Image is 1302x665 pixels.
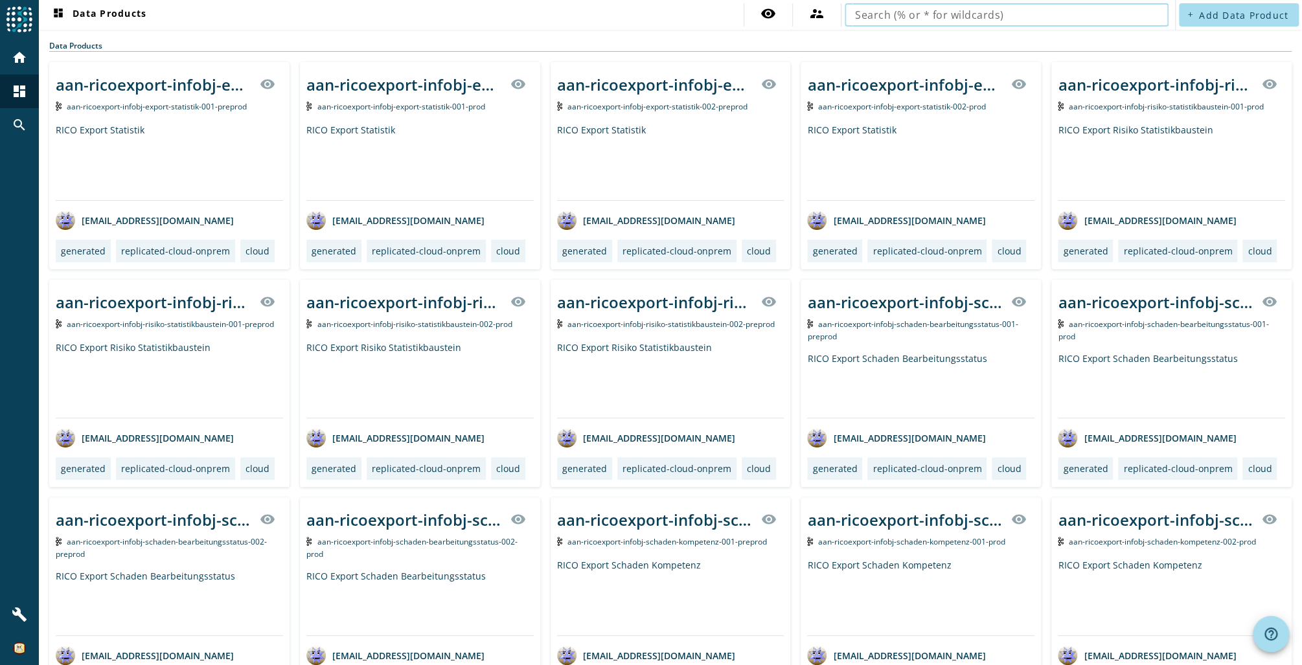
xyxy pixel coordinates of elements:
[1069,536,1256,547] span: Kafka Topic: aan-ricoexport-infobj-schaden-kompetenz-002-prod
[567,319,775,330] span: Kafka Topic: aan-ricoexport-infobj-risiko-statistikbaustein-002-preprod
[622,245,731,257] div: replicated-cloud-onprem
[56,319,62,328] img: Kafka Topic: aan-ricoexport-infobj-risiko-statistikbaustein-001-preprod
[807,291,1003,313] div: aan-ricoexport-infobj-schaden-bearbeitungsstatus-001-_stage_
[807,428,985,447] div: [EMAIL_ADDRESS][DOMAIN_NAME]
[562,245,607,257] div: generated
[56,291,252,313] div: aan-ricoexport-infobj-risiko-statistikbaustein-001-_stage_
[260,512,275,527] mat-icon: visibility
[1179,3,1299,27] button: Add Data Product
[1058,537,1064,546] img: Kafka Topic: aan-ricoexport-infobj-schaden-kompetenz-002-prod
[807,428,827,447] img: avatar
[306,646,326,665] img: avatar
[56,124,283,200] div: RICO Export Statistik
[1187,11,1194,18] mat-icon: add
[807,559,1034,635] div: RICO Export Schaden Kompetenz
[56,536,267,559] span: Kafka Topic: aan-ricoexport-infobj-schaden-bearbeitungsstatus-002-preprod
[496,462,520,475] div: cloud
[557,509,753,530] div: aan-ricoexport-infobj-schaden-kompetenz-001-_stage_
[45,3,152,27] button: Data Products
[1248,462,1272,475] div: cloud
[510,294,526,310] mat-icon: visibility
[557,559,784,635] div: RICO Export Schaden Kompetenz
[49,40,1292,52] div: Data Products
[61,462,106,475] div: generated
[557,428,577,447] img: avatar
[1058,428,1236,447] div: [EMAIL_ADDRESS][DOMAIN_NAME]
[1058,352,1285,418] div: RICO Export Schaden Bearbeitungsstatus
[557,124,784,200] div: RICO Export Statistik
[51,7,146,23] span: Data Products
[306,291,503,313] div: aan-ricoexport-infobj-risiko-statistikbaustein-002-_stage_
[56,210,75,230] img: avatar
[557,537,563,546] img: Kafka Topic: aan-ricoexport-infobj-schaden-kompetenz-001-preprod
[306,124,534,200] div: RICO Export Statistik
[246,462,269,475] div: cloud
[1262,512,1277,527] mat-icon: visibility
[1058,559,1285,635] div: RICO Export Schaden Kompetenz
[873,462,981,475] div: replicated-cloud-onprem
[807,509,1003,530] div: aan-ricoexport-infobj-schaden-kompetenz-001-_stage_
[1262,76,1277,92] mat-icon: visibility
[1058,509,1254,530] div: aan-ricoexport-infobj-schaden-kompetenz-002-_stage_
[812,462,857,475] div: generated
[562,462,607,475] div: generated
[306,536,518,559] span: Kafka Topic: aan-ricoexport-infobj-schaden-bearbeitungsstatus-002-prod
[56,428,234,447] div: [EMAIL_ADDRESS][DOMAIN_NAME]
[56,646,75,665] img: avatar
[557,291,753,313] div: aan-ricoexport-infobj-risiko-statistikbaustein-002-_stage_
[121,245,230,257] div: replicated-cloud-onprem
[557,319,563,328] img: Kafka Topic: aan-ricoexport-infobj-risiko-statistikbaustein-002-preprod
[56,570,283,635] div: RICO Export Schaden Bearbeitungsstatus
[306,210,326,230] img: avatar
[807,102,813,111] img: Kafka Topic: aan-ricoexport-infobj-export-statistik-002-prod
[557,646,577,665] img: avatar
[56,74,252,95] div: aan-ricoexport-infobj-export-statistik-001-_stage_
[1058,291,1254,313] div: aan-ricoexport-infobj-schaden-bearbeitungsstatus-001-_stage_
[557,102,563,111] img: Kafka Topic: aan-ricoexport-infobj-export-statistik-002-preprod
[12,607,27,622] mat-icon: build
[807,319,813,328] img: Kafka Topic: aan-ricoexport-infobj-schaden-bearbeitungsstatus-001-preprod
[306,509,503,530] div: aan-ricoexport-infobj-schaden-bearbeitungsstatus-002-_stage_
[306,428,326,447] img: avatar
[510,76,526,92] mat-icon: visibility
[13,642,26,655] img: 2d77831b3fd341734dc3f4414599b1bd
[306,570,534,635] div: RICO Export Schaden Bearbeitungsstatus
[306,74,503,95] div: aan-ricoexport-infobj-export-statistik-001-_stage_
[807,210,985,230] div: [EMAIL_ADDRESS][DOMAIN_NAME]
[121,462,230,475] div: replicated-cloud-onprem
[1063,245,1108,257] div: generated
[807,646,827,665] img: avatar
[1011,512,1027,527] mat-icon: visibility
[1058,646,1077,665] img: avatar
[12,50,27,65] mat-icon: home
[557,210,735,230] div: [EMAIL_ADDRESS][DOMAIN_NAME]
[622,462,731,475] div: replicated-cloud-onprem
[1063,462,1108,475] div: generated
[557,74,753,95] div: aan-ricoexport-infobj-export-statistik-002-_stage_
[807,646,985,665] div: [EMAIL_ADDRESS][DOMAIN_NAME]
[51,7,66,23] mat-icon: dashboard
[1058,319,1064,328] img: Kafka Topic: aan-ricoexport-infobj-schaden-bearbeitungsstatus-001-prod
[760,6,776,21] mat-icon: visibility
[1011,294,1027,310] mat-icon: visibility
[1058,319,1269,342] span: Kafka Topic: aan-ricoexport-infobj-schaden-bearbeitungsstatus-001-prod
[1123,462,1232,475] div: replicated-cloud-onprem
[807,537,813,546] img: Kafka Topic: aan-ricoexport-infobj-schaden-kompetenz-001-prod
[496,245,520,257] div: cloud
[306,646,485,665] div: [EMAIL_ADDRESS][DOMAIN_NAME]
[12,84,27,99] mat-icon: dashboard
[807,352,1034,418] div: RICO Export Schaden Bearbeitungsstatus
[1263,626,1279,642] mat-icon: help_outline
[1199,9,1288,21] span: Add Data Product
[557,210,577,230] img: avatar
[1123,245,1232,257] div: replicated-cloud-onprem
[807,124,1034,200] div: RICO Export Statistik
[1058,210,1236,230] div: [EMAIL_ADDRESS][DOMAIN_NAME]
[1058,74,1254,95] div: aan-ricoexport-infobj-risiko-statistikbaustein-001-_stage_
[1058,646,1236,665] div: [EMAIL_ADDRESS][DOMAIN_NAME]
[317,101,485,112] span: Kafka Topic: aan-ricoexport-infobj-export-statistik-001-prod
[807,210,827,230] img: avatar
[760,76,776,92] mat-icon: visibility
[1262,294,1277,310] mat-icon: visibility
[306,537,312,546] img: Kafka Topic: aan-ricoexport-infobj-schaden-bearbeitungsstatus-002-prod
